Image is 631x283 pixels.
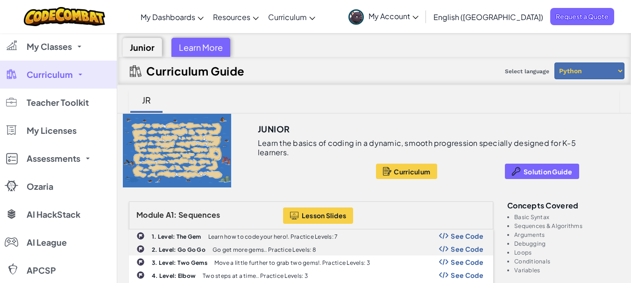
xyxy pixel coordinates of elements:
[451,245,483,253] span: See Code
[514,249,619,255] li: Loops
[208,4,263,29] a: Resources
[268,12,307,22] span: Curriculum
[369,11,418,21] span: My Account
[439,233,448,239] img: Show Code Logo
[24,7,106,26] img: CodeCombat logo
[208,234,338,240] p: Learn how to code your hero!. Practice Levels: 7
[439,272,448,278] img: Show Code Logo
[136,4,208,29] a: My Dashboards
[439,246,448,252] img: Show Code Logo
[348,9,364,25] img: avatar
[550,8,614,25] a: Request a Quote
[505,164,579,179] button: Solution Guide
[524,168,572,175] span: Solution Guide
[514,232,619,238] li: Arguments
[130,65,142,77] img: IconCurriculumGuide.svg
[451,258,483,266] span: See Code
[136,245,145,253] img: IconChallengeLevel.svg
[429,4,548,29] a: English ([GEOGRAPHIC_DATA])
[263,4,320,29] a: Curriculum
[258,122,290,136] h3: Junior
[258,138,596,157] p: Learn the basics of coding in a dynamic, smooth progression specially designed for K-5 learners.
[27,154,80,163] span: Assessments
[146,64,245,77] h2: Curriculum Guide
[27,70,73,79] span: Curriculum
[27,98,89,107] span: Teacher Toolkit
[439,259,448,265] img: Show Code Logo
[514,267,619,273] li: Variables
[129,242,493,255] a: 2. Level: Go Go Go Go get more gems.. Practice Levels: 8 Show Code Logo See Code
[136,271,145,279] img: IconChallengeLevel.svg
[136,210,164,220] span: Module
[141,12,195,22] span: My Dashboards
[302,212,347,219] span: Lesson Slides
[451,271,483,279] span: See Code
[451,232,483,240] span: See Code
[122,38,162,57] div: Junior
[514,214,619,220] li: Basic Syntax
[136,258,145,266] img: IconChallengeLevel.svg
[27,182,53,191] span: Ozaria
[152,246,206,253] b: 2. Level: Go Go Go
[171,38,230,57] div: Learn More
[152,233,201,240] b: 1. Level: The Gem
[129,255,493,269] a: 3. Level: Two Gems Move a little further to grab two gems!. Practice Levels: 3 Show Code Logo See...
[514,223,619,229] li: Sequences & Algorithms
[27,210,80,219] span: AI HackStack
[27,126,77,135] span: My Licenses
[129,269,493,282] a: 4. Level: Elbow Two steps at a time.. Practice Levels: 3 Show Code Logo See Code
[344,2,423,31] a: My Account
[213,247,316,253] p: Go get more gems.. Practice Levels: 8
[27,42,72,51] span: My Classes
[166,210,220,220] span: A1: Sequences
[213,12,250,22] span: Resources
[501,64,553,78] span: Select language
[129,229,493,242] a: 1. Level: The Gem Learn how to code your hero!. Practice Levels: 7 Show Code Logo See Code
[214,260,370,266] p: Move a little further to grab two gems!. Practice Levels: 3
[152,272,196,279] b: 4. Level: Elbow
[136,232,145,240] img: IconChallengeLevel.svg
[514,241,619,247] li: Debugging
[433,12,543,22] span: English ([GEOGRAPHIC_DATA])
[152,259,207,266] b: 3. Level: Two Gems
[203,273,308,279] p: Two steps at a time.. Practice Levels: 3
[283,207,354,224] button: Lesson Slides
[133,89,160,111] div: JR
[27,238,67,247] span: AI League
[376,164,437,179] button: Curriculum
[394,168,430,175] span: Curriculum
[514,258,619,264] li: Conditionals
[507,201,619,209] h3: Concepts covered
